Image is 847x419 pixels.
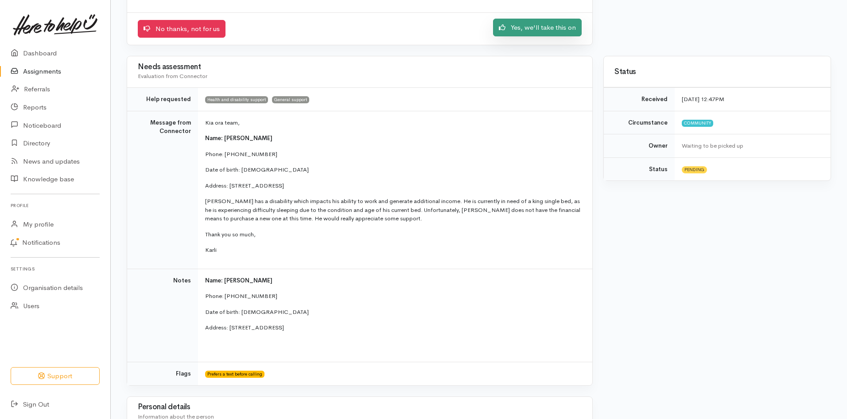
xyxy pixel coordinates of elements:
[127,362,198,385] td: Flags
[11,200,100,211] h6: Profile
[604,134,675,158] td: Owner
[205,277,272,284] span: Name: [PERSON_NAME]
[604,157,675,180] td: Status
[205,230,582,239] p: Thank you so much,
[604,88,675,111] td: Received
[205,371,264,378] span: Prefers a text before calling
[205,197,582,223] p: [PERSON_NAME] has a disability which impacts his ability to work and generate additional income. ...
[205,246,582,255] p: Karli
[682,95,724,103] time: [DATE] 12:47PM
[127,269,198,362] td: Notes
[205,150,582,159] p: Phone: [PHONE_NUMBER]
[11,367,100,385] button: Support
[138,72,207,80] span: Evaluation from Connector
[205,323,582,332] p: Address: [STREET_ADDRESS]
[205,118,582,127] p: Kia ora team,
[11,263,100,275] h6: Settings
[682,120,713,127] span: Community
[205,165,582,174] p: Date of birth: [DEMOGRAPHIC_DATA]
[614,68,820,76] h3: Status
[205,96,268,103] span: Health and disability support
[205,308,582,317] p: Date of birth: [DEMOGRAPHIC_DATA]
[205,134,272,142] span: Name: [PERSON_NAME]
[682,166,707,173] span: Pending
[138,20,225,38] a: No thanks, not for us
[604,111,675,134] td: Circumstance
[682,141,820,150] div: Waiting to be picked up
[272,96,309,103] span: General support
[138,63,582,71] h3: Needs assessment
[493,19,582,37] a: Yes, we'll take this on
[138,403,582,411] h3: Personal details
[205,292,582,301] p: Phone: [PHONE_NUMBER]
[127,111,198,269] td: Message from Connector
[205,181,582,190] p: Address: [STREET_ADDRESS]
[127,88,198,111] td: Help requested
